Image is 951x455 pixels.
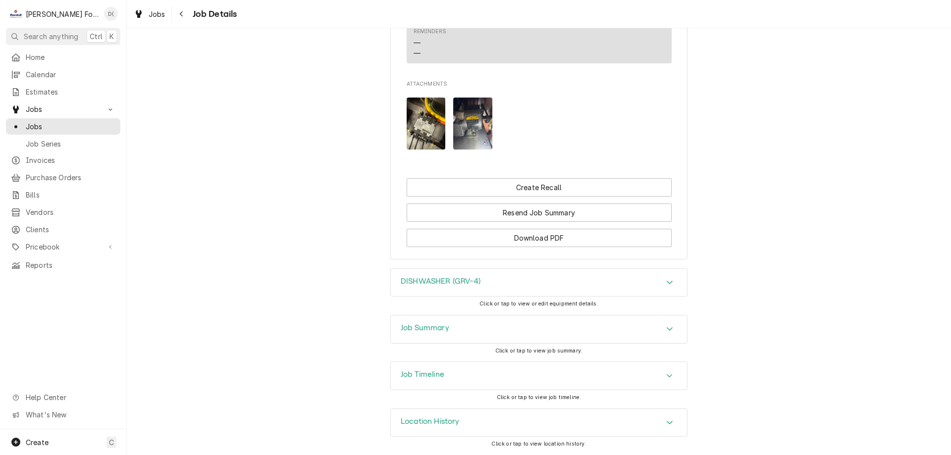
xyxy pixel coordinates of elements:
a: Home [6,49,120,65]
span: Clients [26,224,115,235]
div: D( [104,7,118,21]
span: Click or tap to view job summary. [495,348,582,354]
button: Accordion Details Expand Trigger [391,315,687,343]
div: DISHWASHER (GRV-4) [390,268,687,297]
button: Create Recall [407,178,672,197]
a: Jobs [130,6,169,22]
div: Job Timeline [390,361,687,390]
h3: Job Timeline [401,370,444,379]
span: Click or tap to view or edit equipment details. [479,301,598,307]
div: Button Group Row [407,178,672,197]
a: Invoices [6,152,120,168]
h3: DISHWASHER (GRV-4) [401,277,480,286]
a: Go to Pricebook [6,239,120,255]
span: Reports [26,260,115,270]
span: Search anything [24,31,78,42]
div: Derek Testa (81)'s Avatar [104,7,118,21]
div: Button Group [407,178,672,247]
span: Attachments [407,80,672,88]
a: Go to Jobs [6,101,120,117]
span: Vendors [26,207,115,217]
span: Job Details [190,7,237,21]
div: Reminders [414,28,446,58]
span: Pricebook [26,242,101,252]
a: Bills [6,187,120,203]
a: Go to Help Center [6,389,120,405]
a: Reports [6,257,120,273]
div: Attachments [407,80,672,157]
span: Invoices [26,155,115,165]
a: Job Series [6,136,120,152]
button: Accordion Details Expand Trigger [391,409,687,437]
div: — [414,38,421,48]
a: Clients [6,221,120,238]
div: [PERSON_NAME] Food Equipment Service [26,9,99,19]
span: C [109,437,114,448]
span: Home [26,52,115,62]
span: Click or tap to view job timeline. [497,394,581,401]
span: Help Center [26,392,114,403]
span: Click or tap to view location history. [491,441,586,447]
h3: Location History [401,417,460,426]
div: Button Group Row [407,197,672,222]
button: Resend Job Summary [407,203,672,222]
button: Accordion Details Expand Trigger [391,269,687,297]
span: Jobs [26,121,115,132]
span: Attachments [407,90,672,157]
a: Purchase Orders [6,169,120,186]
a: Go to What's New [6,406,120,423]
div: Reminders [414,28,446,36]
span: Jobs [26,104,101,114]
div: Accordion Header [391,315,687,343]
span: Purchase Orders [26,172,115,183]
div: M [9,7,23,21]
a: Vendors [6,204,120,220]
div: Accordion Header [391,409,687,437]
a: Estimates [6,84,120,100]
button: Download PDF [407,229,672,247]
div: Job Summary [390,315,687,344]
button: Accordion Details Expand Trigger [391,362,687,390]
a: Jobs [6,118,120,135]
span: Estimates [26,87,115,97]
button: Navigate back [174,6,190,22]
img: jDewfZupRMqquGb7WHPi [453,98,492,150]
span: Bills [26,190,115,200]
div: Accordion Header [391,269,687,297]
h3: Job Summary [401,323,449,333]
div: Accordion Header [391,362,687,390]
span: Jobs [149,9,165,19]
span: Create [26,438,49,447]
img: TgJFxU3Swq5bPt4TOuI0 [407,98,446,150]
span: Calendar [26,69,115,80]
a: Calendar [6,66,120,83]
button: Search anythingCtrlK [6,28,120,45]
span: K [109,31,114,42]
span: Ctrl [90,31,103,42]
div: — [414,48,421,58]
div: Button Group Row [407,222,672,247]
div: Location History [390,408,687,437]
span: Job Series [26,139,115,149]
span: What's New [26,409,114,420]
div: Marshall Food Equipment Service's Avatar [9,7,23,21]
